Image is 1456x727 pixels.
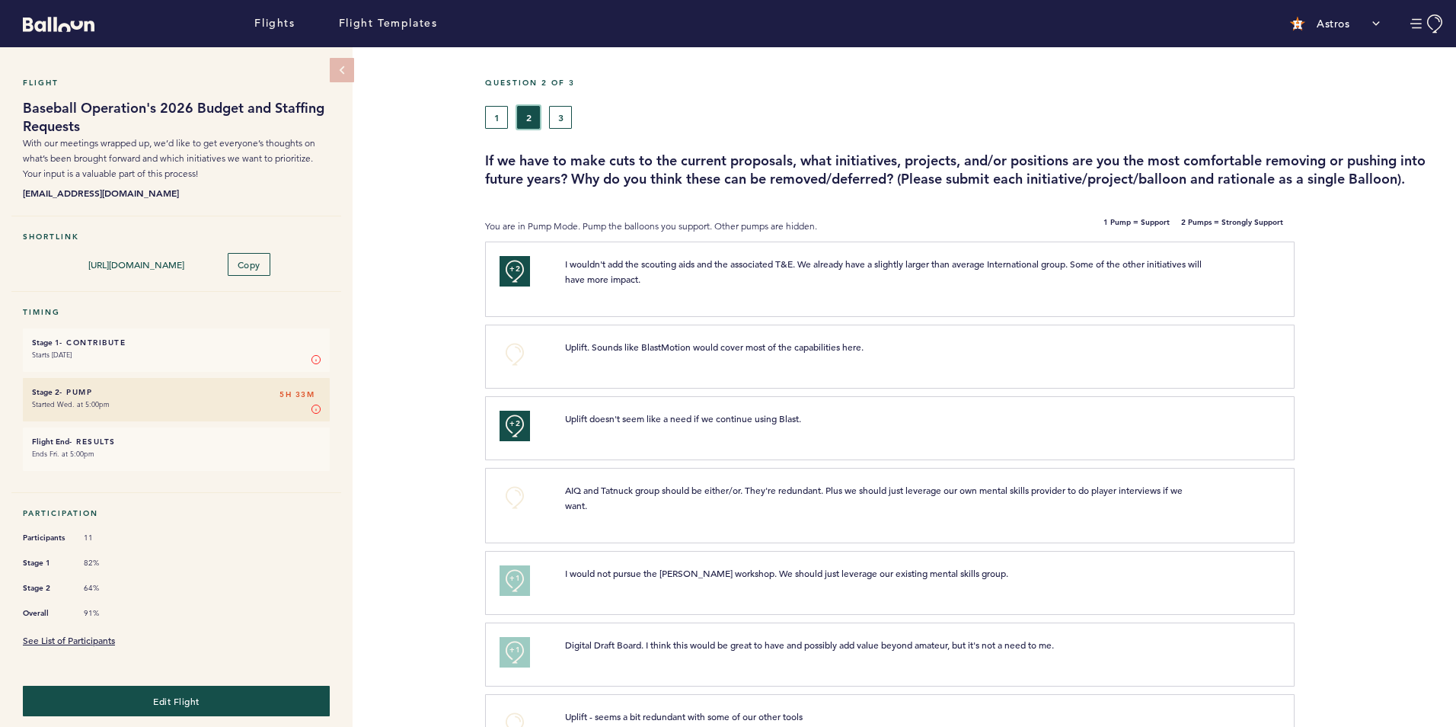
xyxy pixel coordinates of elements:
span: Digital Draft Board. I think this would be great to have and possibly add value beyond amateur, b... [565,639,1054,651]
span: +2 [509,261,520,277]
time: Starts [DATE] [32,350,72,360]
a: Balloon [11,15,94,31]
span: 82% [84,558,129,568]
small: Stage 1 [32,338,59,347]
h5: Timing [23,307,330,317]
b: [EMAIL_ADDRESS][DOMAIN_NAME] [23,185,330,200]
a: Flights [254,15,295,32]
svg: Balloon [23,17,94,32]
span: 5H 33M [279,387,315,402]
p: Astros [1317,16,1349,31]
span: Participants [23,530,69,546]
button: +1 [500,565,530,596]
button: +2 [500,411,530,441]
button: +1 [500,637,530,668]
span: 11 [84,533,129,543]
h3: If we have to make cuts to the current proposals, what initiatives, projects, and/or positions ar... [485,152,1445,188]
h5: Shortlink [23,232,330,242]
p: You are in Pump Mode. Pump the balloons you support. Other pumps are hidden. [485,219,959,234]
h6: - Results [32,437,321,447]
h6: - Contribute [32,338,321,347]
button: Manage Account [1410,14,1445,34]
a: See List of Participants [23,634,115,646]
span: With our meetings wrapped up, we’d like to get everyone’s thoughts on what’s been brought forward... [23,137,315,179]
span: Overall [23,606,69,621]
span: Uplift doesn't seem like a need if we continue using Blast. [565,412,801,424]
small: Flight End [32,437,69,447]
span: Copy [238,258,260,271]
span: AIQ and Tatnuck group should be either/or. They're redundant. Plus we should just leverage our ow... [565,484,1185,511]
span: +1 [509,642,520,658]
span: Stage 1 [23,556,69,571]
button: Astros [1282,8,1387,39]
button: Copy [228,253,270,276]
button: 2 [517,106,540,129]
small: Stage 2 [32,387,59,397]
b: 1 Pump = Support [1103,219,1170,234]
time: Started Wed. at 5:00pm [32,399,110,409]
b: 2 Pumps = Strongly Support [1181,219,1283,234]
button: 3 [549,106,572,129]
h1: Baseball Operation's 2026 Budget and Staffing Requests [23,99,330,136]
span: Uplift - seems a bit redundant with some of our other tools [565,710,803,722]
button: +2 [500,256,530,287]
h5: Participation [23,508,330,518]
span: +1 [509,571,520,586]
h6: - Pump [32,387,321,397]
span: I wouldn't add the scouting aids and the associated T&E. We already have a slightly larger than a... [565,258,1204,285]
span: Uplift. Sounds like BlastMotion would cover most of the capabilities here. [565,341,864,353]
span: Edit Flight [153,695,200,707]
span: 91% [84,608,129,619]
a: Flight Templates [339,15,438,32]
h5: Question 2 of 3 [485,78,1445,88]
button: 1 [485,106,508,129]
h5: Flight [23,78,330,88]
span: 64% [84,583,129,594]
span: Stage 2 [23,581,69,596]
time: Ends Fri. at 5:00pm [32,449,94,459]
span: I would not pursue the [PERSON_NAME] workshop. We should just leverage our existing mental skills... [565,567,1008,579]
span: +2 [509,416,520,431]
button: Edit Flight [23,686,330,716]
